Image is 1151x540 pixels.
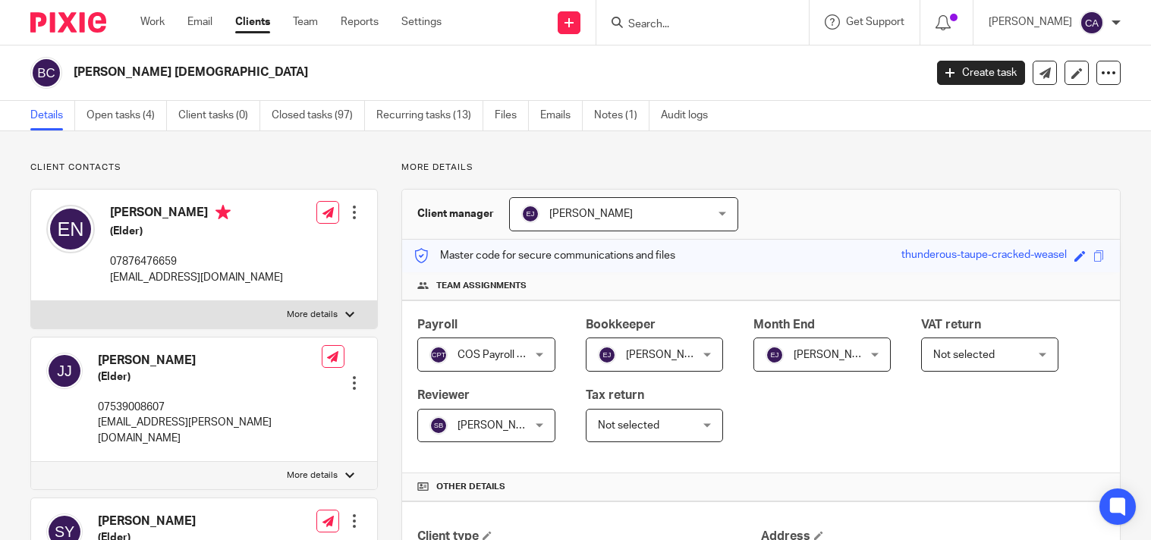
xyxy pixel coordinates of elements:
[110,224,283,239] h5: (Elder)
[989,14,1072,30] p: [PERSON_NAME]
[586,319,656,331] span: Bookkeeper
[401,14,442,30] a: Settings
[598,420,659,431] span: Not selected
[626,350,709,360] span: [PERSON_NAME]
[110,270,283,285] p: [EMAIL_ADDRESS][DOMAIN_NAME]
[401,162,1121,174] p: More details
[287,469,338,482] p: More details
[458,420,541,431] span: [PERSON_NAME]
[98,415,322,446] p: [EMAIL_ADDRESS][PERSON_NAME][DOMAIN_NAME]
[110,205,283,224] h4: [PERSON_NAME]
[46,205,95,253] img: svg%3E
[46,353,83,389] img: svg%3E
[586,389,644,401] span: Tax return
[86,101,167,130] a: Open tasks (4)
[627,18,763,32] input: Search
[846,17,904,27] span: Get Support
[98,369,322,385] h5: (Elder)
[933,350,995,360] span: Not selected
[30,101,75,130] a: Details
[794,350,877,360] span: [PERSON_NAME]
[74,64,746,80] h2: [PERSON_NAME] [DEMOGRAPHIC_DATA]
[293,14,318,30] a: Team
[30,57,62,89] img: svg%3E
[98,513,271,529] h4: [PERSON_NAME]
[30,162,378,174] p: Client contacts
[937,61,1025,85] a: Create task
[178,101,260,130] a: Client tasks (0)
[110,254,283,269] p: 07876476659
[215,205,231,220] i: Primary
[30,12,106,33] img: Pixie
[414,248,675,263] p: Master code for secure communications and files
[521,205,539,223] img: svg%3E
[540,101,583,130] a: Emails
[549,209,633,219] span: [PERSON_NAME]
[429,416,448,435] img: svg%3E
[417,206,494,221] h3: Client manager
[417,319,458,331] span: Payroll
[341,14,379,30] a: Reports
[661,101,719,130] a: Audit logs
[272,101,365,130] a: Closed tasks (97)
[594,101,649,130] a: Notes (1)
[98,400,322,415] p: 07539008607
[495,101,529,130] a: Files
[766,346,784,364] img: svg%3E
[235,14,270,30] a: Clients
[287,309,338,321] p: More details
[436,280,527,292] span: Team assignments
[140,14,165,30] a: Work
[1080,11,1104,35] img: svg%3E
[429,346,448,364] img: svg%3E
[376,101,483,130] a: Recurring tasks (13)
[436,481,505,493] span: Other details
[417,389,470,401] span: Reviewer
[458,350,542,360] span: COS Payroll Team
[921,319,981,331] span: VAT return
[598,346,616,364] img: svg%3E
[901,247,1067,265] div: thunderous-taupe-cracked-weasel
[753,319,815,331] span: Month End
[98,353,322,369] h4: [PERSON_NAME]
[187,14,212,30] a: Email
